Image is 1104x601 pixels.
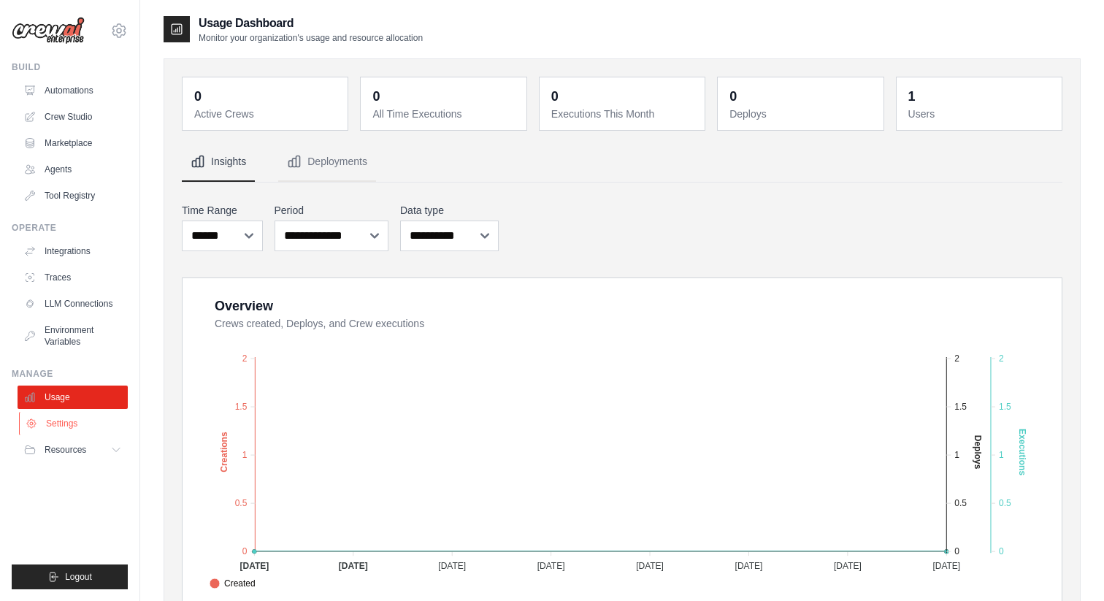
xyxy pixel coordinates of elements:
dt: Executions This Month [551,107,696,121]
div: 0 [729,86,737,107]
text: Deploys [973,435,983,470]
tspan: 1.5 [954,402,967,412]
tspan: 1.5 [235,402,248,412]
dt: Users [908,107,1053,121]
label: Time Range [182,203,263,218]
tspan: 0 [999,546,1004,556]
h2: Usage Dashboard [199,15,423,32]
span: Created [210,577,256,590]
a: Integrations [18,240,128,263]
tspan: 0 [954,546,959,556]
tspan: [DATE] [834,561,862,571]
div: Operate [12,222,128,234]
tspan: 2 [954,353,959,364]
tspan: 0 [242,546,248,556]
a: Traces [18,266,128,289]
tspan: [DATE] [735,561,763,571]
tspan: [DATE] [932,561,960,571]
tspan: 0.5 [999,498,1011,508]
tspan: [DATE] [636,561,664,571]
img: Logo [12,17,85,45]
a: Crew Studio [18,105,128,129]
div: 1 [908,86,916,107]
span: Resources [45,444,86,456]
tspan: 1 [954,450,959,460]
a: Usage [18,386,128,409]
div: Manage [12,368,128,380]
text: Executions [1017,429,1027,475]
tspan: 0.5 [954,498,967,508]
tspan: 1 [999,450,1004,460]
a: Settings [19,412,129,435]
button: Resources [18,438,128,462]
a: Environment Variables [18,318,128,353]
tspan: 2 [999,353,1004,364]
tspan: [DATE] [339,561,368,571]
a: Tool Registry [18,184,128,207]
button: Logout [12,564,128,589]
div: 0 [194,86,202,107]
dt: Active Crews [194,107,339,121]
button: Insights [182,142,255,182]
a: Agents [18,158,128,181]
a: Marketplace [18,131,128,155]
div: 0 [372,86,380,107]
div: Build [12,61,128,73]
dt: Crews created, Deploys, and Crew executions [215,316,1044,331]
tspan: 1 [242,450,248,460]
span: Logout [65,571,92,583]
tspan: [DATE] [239,561,269,571]
dt: Deploys [729,107,874,121]
dt: All Time Executions [372,107,517,121]
label: Period [275,203,389,218]
a: Automations [18,79,128,102]
div: 0 [551,86,559,107]
text: Creations [219,432,229,472]
tspan: 2 [242,353,248,364]
tspan: [DATE] [438,561,466,571]
tspan: 1.5 [999,402,1011,412]
div: Overview [215,296,273,316]
a: LLM Connections [18,292,128,315]
p: Monitor your organization's usage and resource allocation [199,32,423,44]
tspan: 0.5 [235,498,248,508]
button: Deployments [278,142,376,182]
nav: Tabs [182,142,1062,182]
tspan: [DATE] [537,561,565,571]
label: Data type [400,203,499,218]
